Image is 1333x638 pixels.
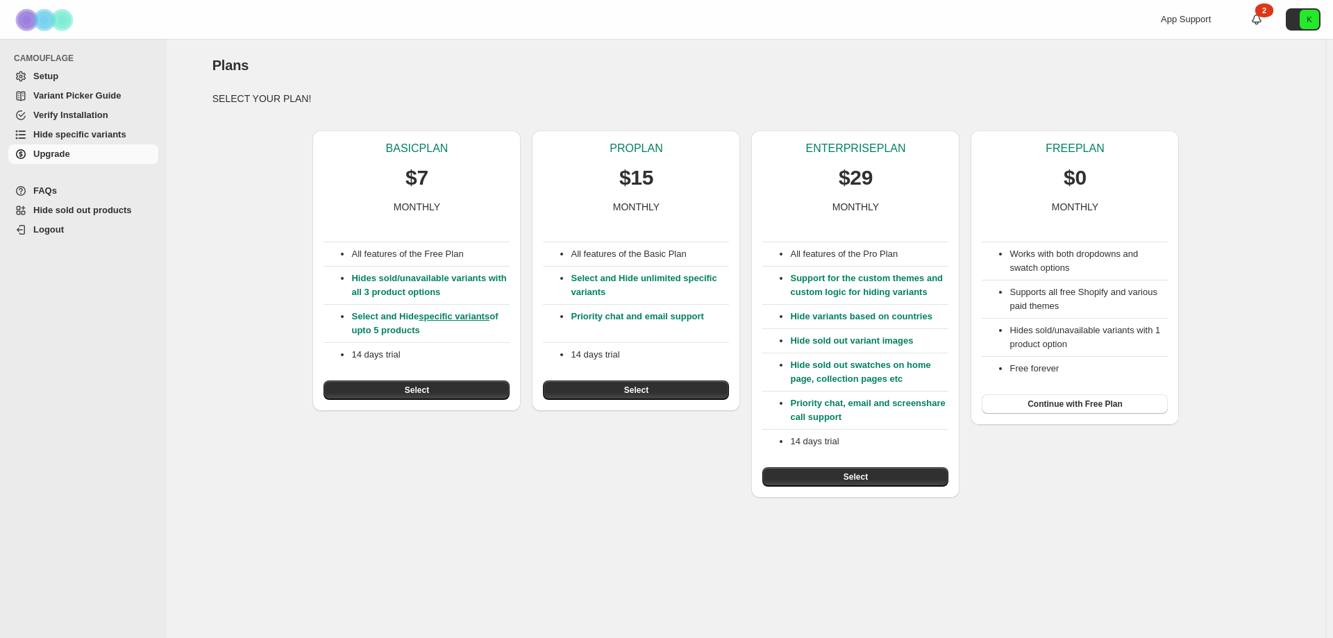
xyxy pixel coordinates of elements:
[1064,164,1087,192] p: $0
[8,201,158,220] a: Hide sold out products
[351,247,510,261] p: All features of the Free Plan
[790,396,948,424] p: Priority chat, email and screenshare call support
[982,394,1168,414] button: Continue with Free Plan
[351,271,510,299] p: Hides sold/unavailable variants with all 3 product options
[8,181,158,201] a: FAQs
[1046,142,1104,156] p: FREE PLAN
[1300,10,1319,29] span: Avatar with initials K
[1052,200,1098,214] p: MONTHLY
[33,129,126,140] span: Hide specific variants
[14,53,160,64] span: CAMOUFLAGE
[33,110,108,120] span: Verify Installation
[1255,3,1273,17] div: 2
[1009,247,1168,275] li: Works with both dropdowns and swatch options
[1286,8,1321,31] button: Avatar with initials K
[212,58,249,73] span: Plans
[790,271,948,299] p: Support for the custom themes and custom logic for hiding variants
[790,435,948,448] p: 14 days trial
[394,200,440,214] p: MONTHLY
[1009,362,1168,376] li: Free forever
[324,380,510,400] button: Select
[571,271,729,299] p: Select and Hide unlimited specific variants
[1009,285,1168,313] li: Supports all free Shopify and various paid themes
[844,471,868,482] span: Select
[33,90,121,101] span: Variant Picker Guide
[790,358,948,386] p: Hide sold out swatches on home page, collection pages etc
[619,164,653,192] p: $15
[8,86,158,106] a: Variant Picker Guide
[33,205,132,215] span: Hide sold out products
[8,144,158,164] a: Upgrade
[790,247,948,261] p: All features of the Pro Plan
[571,348,729,362] p: 14 days trial
[33,224,64,235] span: Logout
[212,92,1280,106] p: SELECT YOUR PLAN!
[8,67,158,86] a: Setup
[790,334,948,348] p: Hide sold out variant images
[405,164,428,192] p: $7
[33,71,58,81] span: Setup
[11,1,81,39] img: Camouflage
[762,467,948,487] button: Select
[571,310,729,337] p: Priority chat and email support
[8,125,158,144] a: Hide specific variants
[1250,12,1264,26] a: 2
[8,220,158,240] a: Logout
[1307,15,1312,24] text: K
[351,310,510,337] p: Select and Hide of upto 5 products
[610,142,662,156] p: PRO PLAN
[1028,398,1123,410] span: Continue with Free Plan
[8,106,158,125] a: Verify Installation
[832,200,879,214] p: MONTHLY
[839,164,873,192] p: $29
[405,385,429,396] span: Select
[790,310,948,324] p: Hide variants based on countries
[624,385,648,396] span: Select
[419,311,489,321] a: specific variants
[543,380,729,400] button: Select
[805,142,905,156] p: ENTERPRISE PLAN
[1009,324,1168,351] li: Hides sold/unavailable variants with 1 product option
[571,247,729,261] p: All features of the Basic Plan
[613,200,660,214] p: MONTHLY
[33,149,70,159] span: Upgrade
[1161,14,1211,24] span: App Support
[386,142,448,156] p: BASIC PLAN
[351,348,510,362] p: 14 days trial
[33,185,57,196] span: FAQs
